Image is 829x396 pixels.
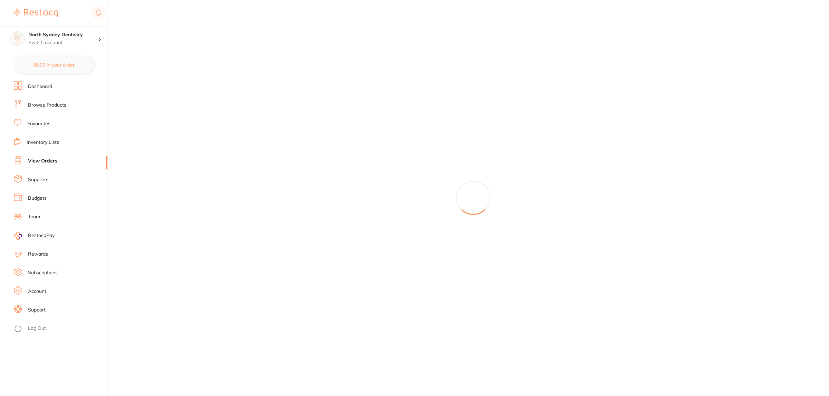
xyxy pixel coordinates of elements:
[28,251,48,258] a: Rewards
[28,269,58,276] a: Subscriptions
[14,5,58,21] a: Restocq Logo
[28,307,46,314] a: Support
[11,32,25,46] img: North Sydney Dentistry
[27,120,50,127] a: Favourites
[14,9,58,17] img: Restocq Logo
[28,83,52,90] a: Dashboard
[14,323,105,334] button: Log Out
[28,102,66,109] a: Browse Products
[28,325,46,332] a: Log Out
[28,288,46,295] a: Account
[28,39,98,46] p: Switch account
[14,57,94,73] button: $0.00 in your order
[28,31,98,38] h4: North Sydney Dentistry
[28,158,57,165] a: View Orders
[14,232,22,240] img: RestocqPay
[27,139,59,146] a: Inventory Lists
[28,195,47,202] a: Budgets
[28,232,55,239] span: RestocqPay
[14,232,55,240] a: RestocqPay
[28,176,48,183] a: Suppliers
[28,214,40,220] a: Team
